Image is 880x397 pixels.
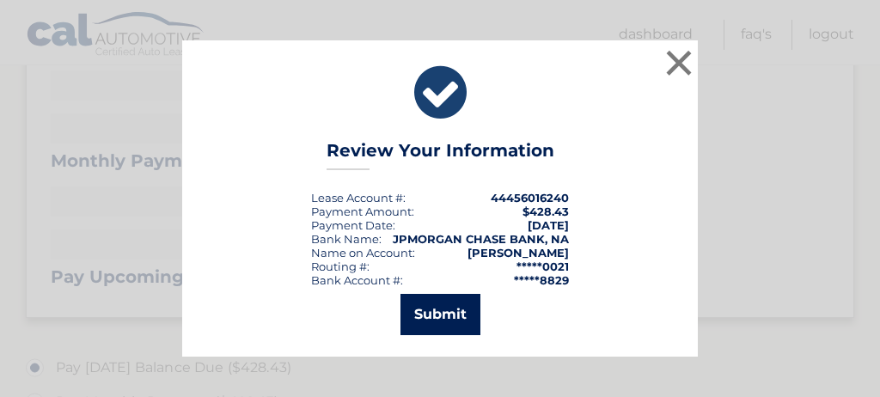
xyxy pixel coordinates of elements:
[311,246,415,260] div: Name on Account:
[662,46,696,80] button: ×
[400,294,480,335] button: Submit
[467,246,569,260] strong: [PERSON_NAME]
[311,260,370,273] div: Routing #:
[393,232,569,246] strong: JPMORGAN CHASE BANK, NA
[311,232,382,246] div: Bank Name:
[311,218,395,232] div: :
[327,140,554,170] h3: Review Your Information
[522,205,569,218] span: $428.43
[311,273,403,287] div: Bank Account #:
[311,191,406,205] div: Lease Account #:
[311,205,414,218] div: Payment Amount:
[311,218,393,232] span: Payment Date
[528,218,569,232] span: [DATE]
[491,191,569,205] strong: 44456016240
